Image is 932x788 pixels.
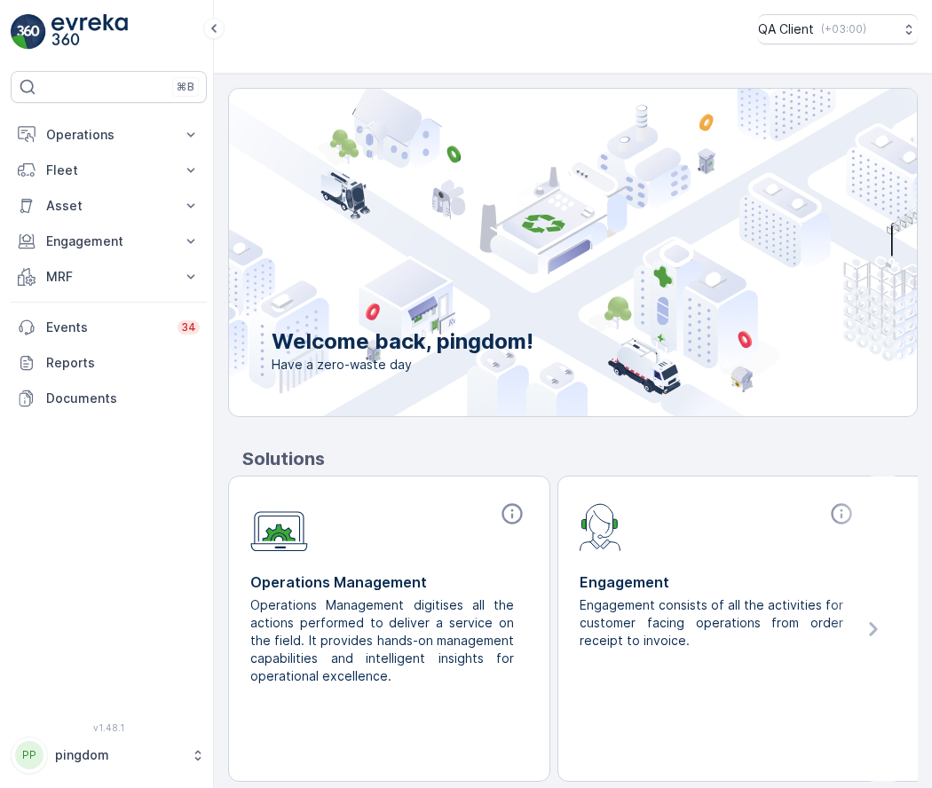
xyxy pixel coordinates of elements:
[46,390,200,407] p: Documents
[51,14,128,50] img: logo_light-DOdMpM7g.png
[11,310,207,345] a: Events34
[11,188,207,224] button: Asset
[580,501,621,551] img: module-icon
[11,345,207,381] a: Reports
[46,268,171,286] p: MRF
[250,596,514,685] p: Operations Management digitises all the actions performed to deliver a service on the field. It p...
[55,746,182,764] p: pingdom
[272,327,533,356] p: Welcome back, pingdom!
[11,737,207,774] button: PPpingdom
[46,319,167,336] p: Events
[242,445,918,472] p: Solutions
[177,80,194,94] p: ⌘B
[46,126,171,144] p: Operations
[11,117,207,153] button: Operations
[11,722,207,733] span: v 1.48.1
[149,89,917,416] img: city illustration
[46,162,171,179] p: Fleet
[580,596,843,650] p: Engagement consists of all the activities for customer facing operations from order receipt to in...
[11,153,207,188] button: Fleet
[15,741,43,769] div: PP
[181,320,196,335] p: 34
[46,232,171,250] p: Engagement
[46,197,171,215] p: Asset
[11,381,207,416] a: Documents
[821,22,866,36] p: ( +03:00 )
[11,259,207,295] button: MRF
[272,356,533,374] span: Have a zero-waste day
[758,20,814,38] p: QA Client
[580,571,857,593] p: Engagement
[758,14,918,44] button: QA Client(+03:00)
[11,224,207,259] button: Engagement
[46,354,200,372] p: Reports
[11,14,46,50] img: logo
[250,501,308,552] img: module-icon
[250,571,528,593] p: Operations Management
